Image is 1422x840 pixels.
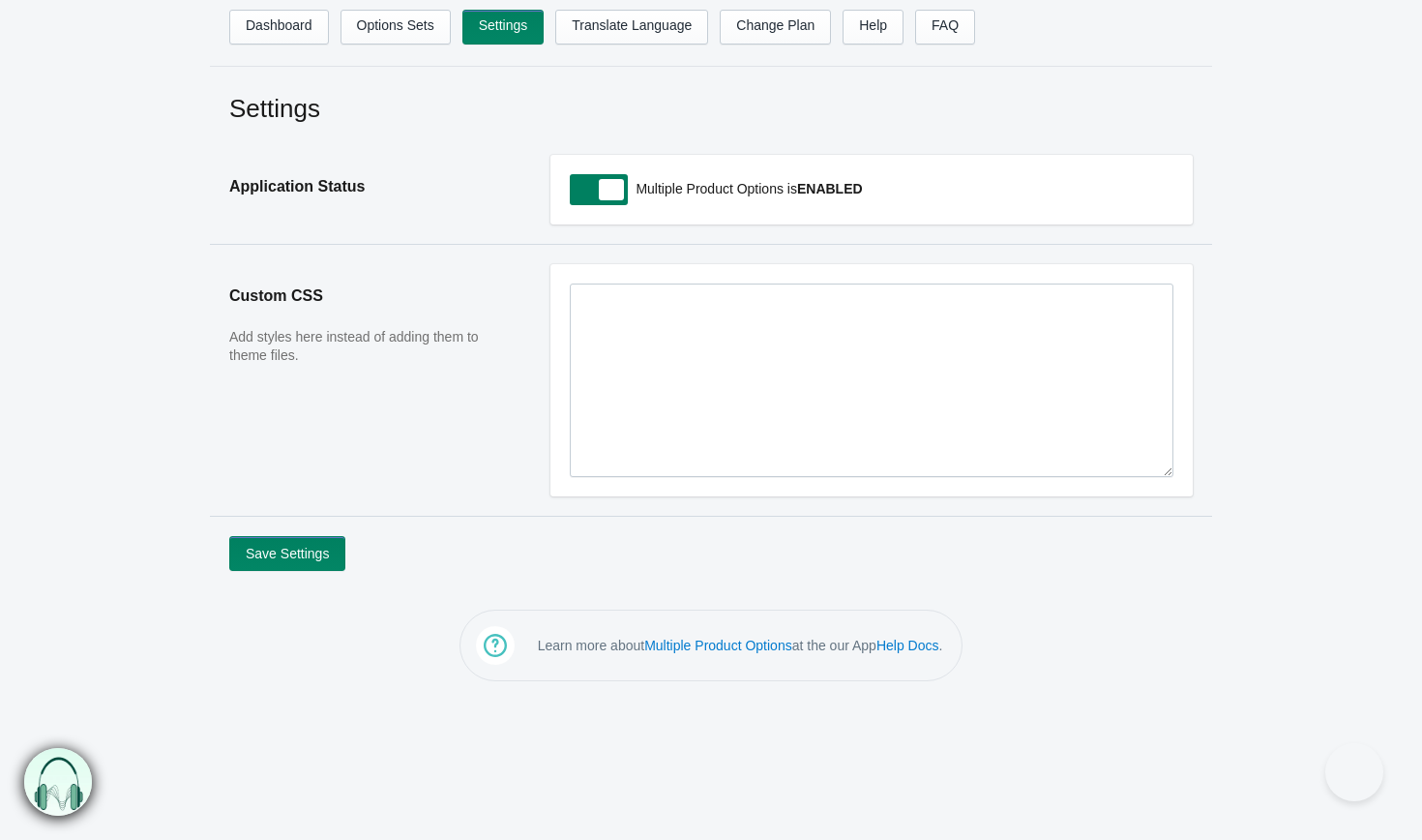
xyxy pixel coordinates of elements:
[538,636,943,655] p: Learn more about at the our App .
[21,748,90,817] img: bxm.png
[229,91,1193,126] h2: Settings
[631,174,1173,203] p: Multiple Product Options is
[229,264,512,328] h2: Custom CSS
[341,10,451,45] a: Options Sets
[915,10,975,45] a: FAQ
[462,10,545,45] a: Settings
[797,181,863,196] b: ENABLED
[644,638,792,653] a: Multiple Product Options
[229,536,345,571] button: Save Settings
[229,155,512,219] h2: Application Status
[843,10,904,45] a: Help
[229,10,329,45] a: Dashboard
[229,328,512,366] p: Add styles here instead of adding them to theme files.
[876,638,939,653] a: Help Docs
[720,10,831,45] a: Change Plan
[1325,743,1383,801] iframe: Toggle Customer Support
[555,10,708,45] a: Translate Language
